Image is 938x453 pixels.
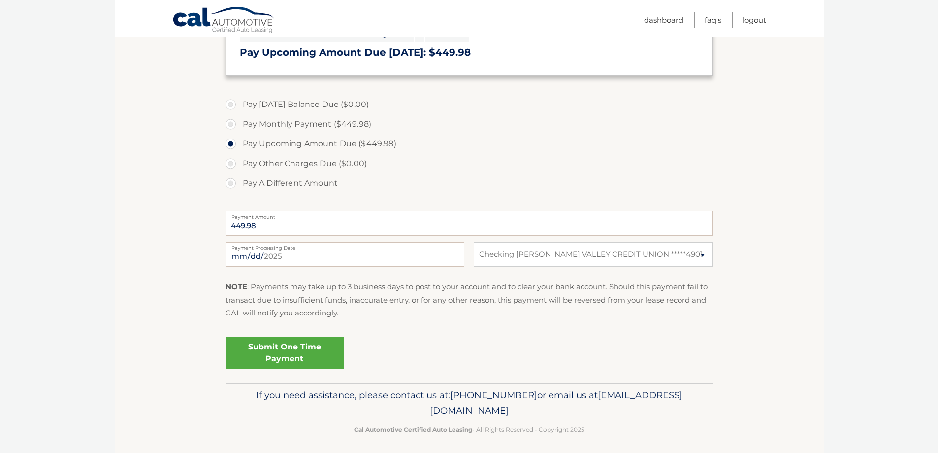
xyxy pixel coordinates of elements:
[705,12,721,28] a: FAQ's
[226,174,713,193] label: Pay A Different Amount
[354,426,472,433] strong: Cal Automotive Certified Auto Leasing
[743,12,766,28] a: Logout
[226,282,247,291] strong: NOTE
[226,134,713,154] label: Pay Upcoming Amount Due ($449.98)
[232,387,707,419] p: If you need assistance, please contact us at: or email us at
[232,424,707,435] p: - All Rights Reserved - Copyright 2025
[226,211,713,236] input: Payment Amount
[226,337,344,369] a: Submit One Time Payment
[226,114,713,134] label: Pay Monthly Payment ($449.98)
[644,12,683,28] a: Dashboard
[226,242,464,250] label: Payment Processing Date
[226,95,713,114] label: Pay [DATE] Balance Due ($0.00)
[226,211,713,219] label: Payment Amount
[240,46,699,59] h3: Pay Upcoming Amount Due [DATE]: $449.98
[450,389,537,401] span: [PHONE_NUMBER]
[226,280,713,319] p: : Payments may take up to 3 business days to post to your account and to clear your bank account....
[172,6,276,35] a: Cal Automotive
[226,154,713,174] label: Pay Other Charges Due ($0.00)
[226,242,464,267] input: Payment Date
